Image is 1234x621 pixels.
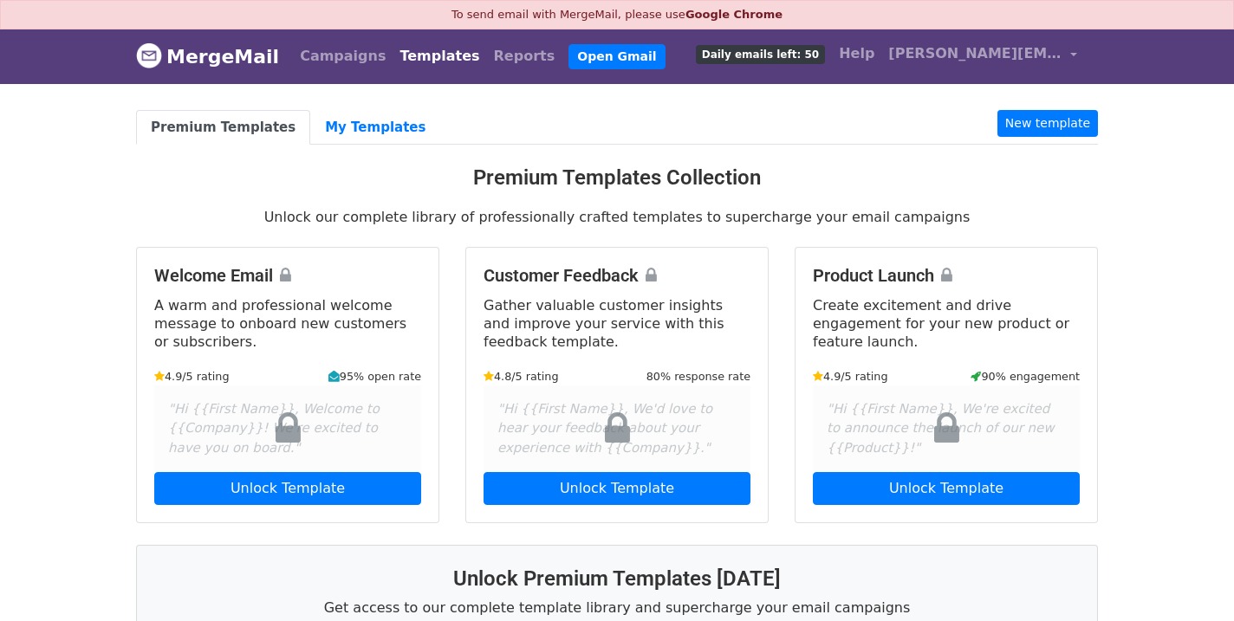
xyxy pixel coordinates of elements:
small: 4.9/5 rating [154,368,230,385]
a: Reports [487,39,562,74]
a: New template [997,110,1098,137]
p: Unlock our complete library of professionally crafted templates to supercharge your email campaigns [136,208,1098,226]
p: Get access to our complete template library and supercharge your email campaigns [158,598,1076,617]
a: [PERSON_NAME][EMAIL_ADDRESS][DOMAIN_NAME] [881,36,1084,77]
div: "Hi {{First Name}}, We're excited to announce the launch of our new {{Product}}!" [813,385,1080,472]
a: Help [832,36,881,71]
h3: Unlock Premium Templates [DATE] [158,566,1076,592]
img: MergeMail logo [136,42,162,68]
small: 80% response rate [646,368,750,385]
a: Daily emails left: 50 [689,36,832,71]
a: Unlock Template [813,472,1080,505]
small: 4.8/5 rating [484,368,559,385]
small: 90% engagement [971,368,1080,385]
h4: Product Launch [813,265,1080,286]
a: My Templates [310,110,440,146]
a: Open Gmail [568,44,665,69]
span: [PERSON_NAME][EMAIL_ADDRESS][DOMAIN_NAME] [888,43,1062,64]
small: 4.9/5 rating [813,368,888,385]
a: Premium Templates [136,110,310,146]
div: "Hi {{First Name}}, Welcome to {{Company}}! We're excited to have you on board." [154,385,421,472]
p: Create excitement and drive engagement for your new product or feature launch. [813,296,1080,351]
a: Campaigns [293,39,393,74]
h4: Welcome Email [154,265,421,286]
div: "Hi {{First Name}}, We'd love to hear your feedback about your experience with {{Company}}." [484,385,750,472]
a: Google Chrome [685,8,783,21]
h3: Premium Templates Collection [136,165,1098,191]
a: Unlock Template [154,472,421,505]
span: Daily emails left: 50 [696,45,825,64]
p: A warm and professional welcome message to onboard new customers or subscribers. [154,296,421,351]
a: Templates [393,39,486,74]
small: 95% open rate [328,368,421,385]
a: Unlock Template [484,472,750,505]
h4: Customer Feedback [484,265,750,286]
p: Gather valuable customer insights and improve your service with this feedback template. [484,296,750,351]
a: MergeMail [136,38,279,74]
